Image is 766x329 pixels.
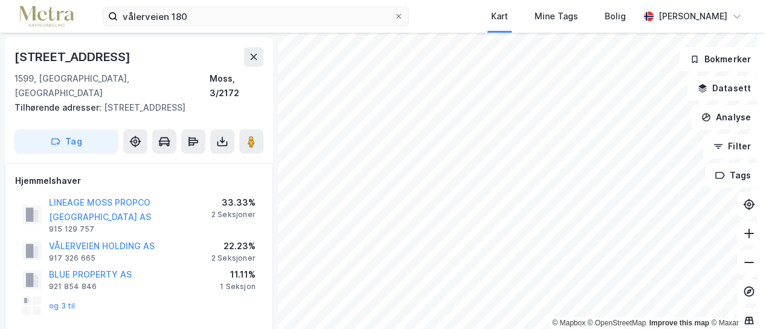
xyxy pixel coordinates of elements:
[211,253,256,263] div: 2 Seksjoner
[19,6,74,27] img: metra-logo.256734c3b2bbffee19d4.png
[14,71,210,100] div: 1599, [GEOGRAPHIC_DATA], [GEOGRAPHIC_DATA]
[211,195,256,210] div: 33.33%
[14,129,118,154] button: Tag
[658,9,727,24] div: [PERSON_NAME]
[210,71,263,100] div: Moss, 3/2172
[605,9,626,24] div: Bolig
[706,271,766,329] div: Kontrollprogram for chat
[705,163,761,187] button: Tags
[211,210,256,220] div: 2 Seksjoner
[49,282,97,292] div: 921 854 846
[211,239,256,253] div: 22.23%
[680,47,761,71] button: Bokmerker
[220,282,256,292] div: 1 Seksjon
[535,9,578,24] div: Mine Tags
[687,76,761,100] button: Datasett
[14,102,104,112] span: Tilhørende adresser:
[220,267,256,282] div: 11.11%
[491,9,508,24] div: Kart
[552,319,585,327] a: Mapbox
[49,253,95,263] div: 917 326 665
[14,100,254,115] div: [STREET_ADDRESS]
[703,134,761,158] button: Filter
[14,47,133,67] div: [STREET_ADDRESS]
[15,174,263,188] div: Hjemmelshaver
[706,271,766,329] iframe: Chat Widget
[49,224,94,234] div: 915 129 757
[691,105,761,129] button: Analyse
[118,7,394,25] input: Søk på adresse, matrikkel, gårdeiere, leietakere eller personer
[588,319,646,327] a: OpenStreetMap
[649,319,709,327] a: Improve this map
